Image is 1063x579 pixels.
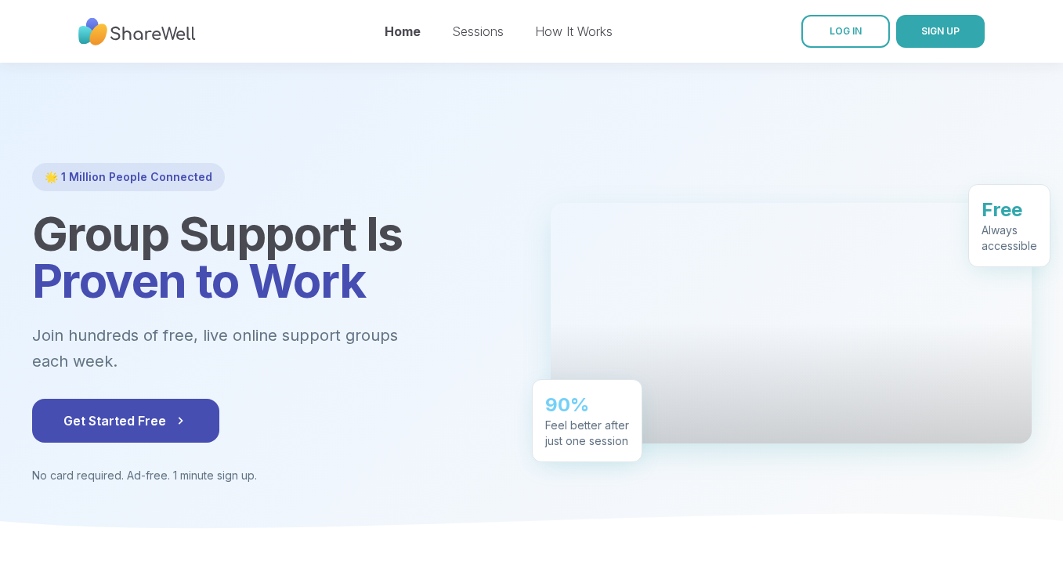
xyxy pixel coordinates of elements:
[545,393,629,418] div: 90%
[830,25,862,37] span: LOG IN
[32,210,513,304] h1: Group Support Is
[32,252,366,309] span: Proven to Work
[801,15,890,48] a: LOG IN
[921,25,960,37] span: SIGN UP
[32,399,219,443] button: Get Started Free
[32,323,483,374] p: Join hundreds of free, live online support groups each week.
[452,24,504,39] a: Sessions
[535,24,613,39] a: How It Works
[982,197,1037,223] div: Free
[32,468,513,483] p: No card required. Ad-free. 1 minute sign up.
[385,24,421,39] a: Home
[545,418,629,449] div: Feel better after just one session
[32,163,225,191] div: 🌟 1 Million People Connected
[896,15,985,48] button: SIGN UP
[78,10,196,53] img: ShareWell Nav Logo
[982,223,1037,254] div: Always accessible
[63,411,188,430] span: Get Started Free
